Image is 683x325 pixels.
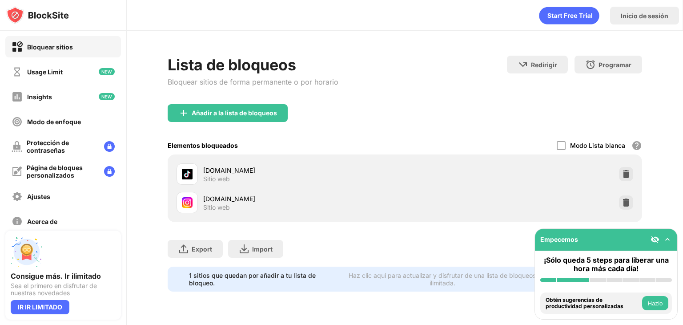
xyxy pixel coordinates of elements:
[11,236,43,268] img: push-unlimited.svg
[546,297,640,310] div: Obtén sugerencias de productividad personalizadas
[12,216,23,227] img: about-off.svg
[192,110,277,117] div: Añadir a la lista de bloqueos
[203,194,405,203] div: [DOMAIN_NAME]
[12,41,23,53] img: block-on.svg
[168,56,338,74] div: Lista de bloqueos
[621,12,668,20] div: Inicio de sesión
[27,164,97,179] div: Página de bloques personalizados
[168,142,238,149] div: Elementos bloqueados
[27,93,52,101] div: Insights
[99,93,115,100] img: new-icon.svg
[12,191,23,202] img: settings-off.svg
[182,169,193,179] img: favicons
[540,256,672,273] div: ¡Sólo queda 5 steps para liberar una hora más cada día!
[27,68,63,76] div: Usage Limit
[99,68,115,75] img: new-icon.svg
[12,91,23,102] img: insights-off.svg
[539,7,599,24] div: animation
[341,272,544,287] div: Haz clic aquí para actualizar y disfrutar de una lista de bloqueos ilimitada.
[203,203,230,211] div: Sitio web
[12,166,22,177] img: customize-block-page-off.svg
[531,61,557,69] div: Redirigir
[189,272,335,287] div: 1 sitios que quedan por añadir a tu lista de bloqueo.
[663,235,672,244] img: omni-setup-toggle.svg
[27,43,73,51] div: Bloquear sitios
[599,61,631,69] div: Programar
[27,139,97,154] div: Protección de contraseñas
[27,193,50,200] div: Ajustes
[12,116,23,127] img: focus-off.svg
[6,6,69,24] img: logo-blocksite.svg
[182,197,193,208] img: favicons
[12,141,22,152] img: password-protection-off.svg
[651,235,659,244] img: eye-not-visible.svg
[203,166,405,175] div: [DOMAIN_NAME]
[11,272,116,280] div: Consigue más. Ir ilimitado
[252,245,273,253] div: Import
[104,166,115,177] img: lock-menu.svg
[203,175,230,183] div: Sitio web
[104,141,115,152] img: lock-menu.svg
[540,236,578,243] div: Empecemos
[27,218,57,225] div: Acerca de
[192,245,212,253] div: Export
[11,282,116,297] div: Sea el primero en disfrutar de nuestras novedades
[168,77,338,86] div: Bloquear sitios de forma permanente o por horario
[12,66,23,77] img: time-usage-off.svg
[11,300,69,314] div: IR IR LIMITADO
[27,118,81,126] div: Modo de enfoque
[570,142,625,149] div: Modo Lista blanca
[642,296,668,310] button: Hazlo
